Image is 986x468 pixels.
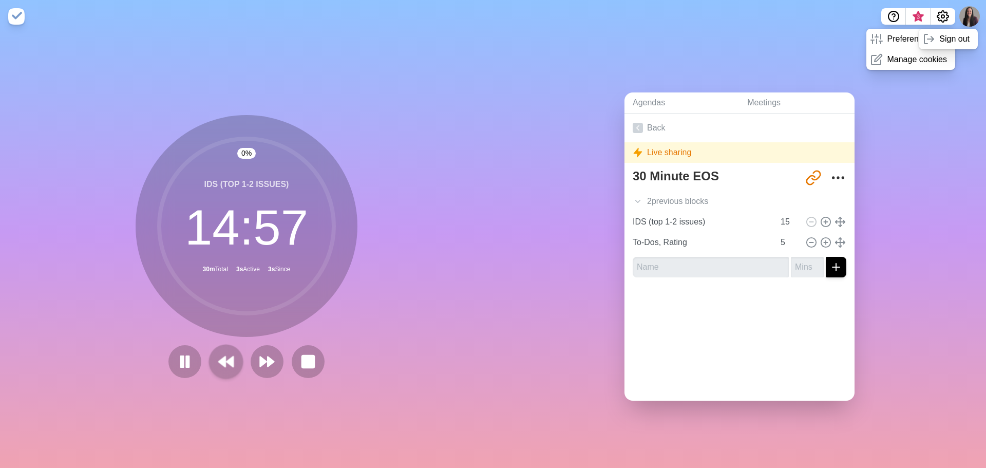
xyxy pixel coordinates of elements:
[887,53,947,66] p: Manage cookies
[776,212,801,232] input: Mins
[931,8,955,25] button: Settings
[906,8,931,25] button: What’s new
[803,167,824,188] button: Share link
[629,212,774,232] input: Name
[624,142,855,163] div: Live sharing
[939,33,970,45] p: Sign out
[8,8,25,25] img: timeblocks logo
[629,232,774,253] input: Name
[791,257,824,277] input: Mins
[776,232,801,253] input: Mins
[739,92,855,114] a: Meetings
[624,191,855,212] div: 2 previous block
[624,114,855,142] a: Back
[633,257,789,277] input: Name
[624,92,739,114] a: Agendas
[881,8,906,25] button: Help
[828,167,848,188] button: More
[887,33,931,45] p: Preferences
[704,195,708,208] span: s
[914,13,922,21] span: 3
